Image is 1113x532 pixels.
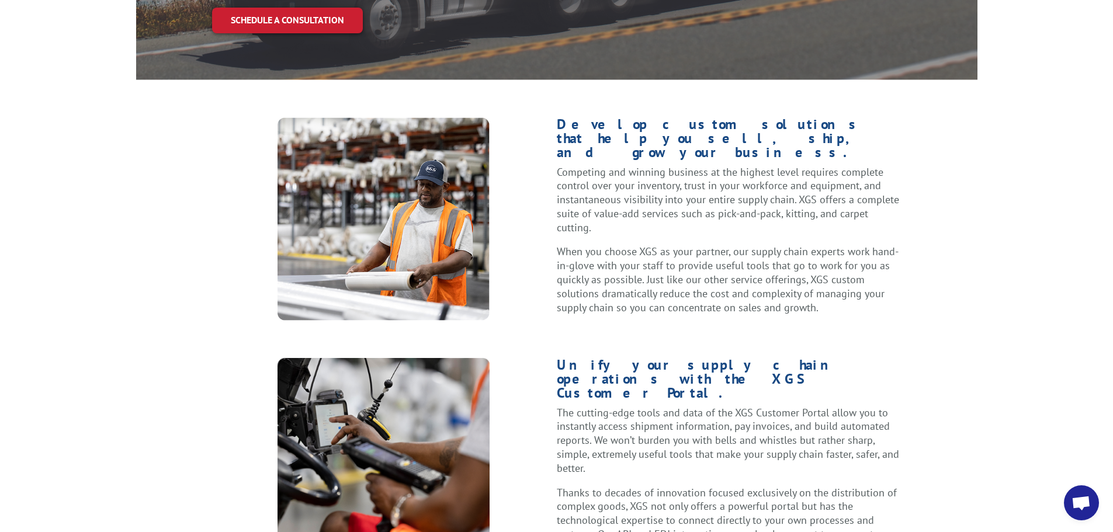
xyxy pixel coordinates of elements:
h1: Develop custom solutions that help you sell, ship, and grow your business. [557,117,903,165]
p: Competing and winning business at the highest level requires complete control over your inventory... [557,165,903,245]
img: XpressGlobalSystems_Services_CustomLogistics_Cutting [278,117,490,321]
div: Open chat [1064,485,1099,520]
p: The cutting-edge tools and data of the XGS Customer Portal allow you to instantly access shipment... [557,406,903,486]
strong: Unify your supply chain operations with the XGS Customer Portal. [557,356,842,402]
a: SCHEDULE A CONSULTATION [212,8,363,33]
p: When you choose XGS as your partner, our supply chain experts work hand-in-glove with your staff ... [557,245,903,314]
